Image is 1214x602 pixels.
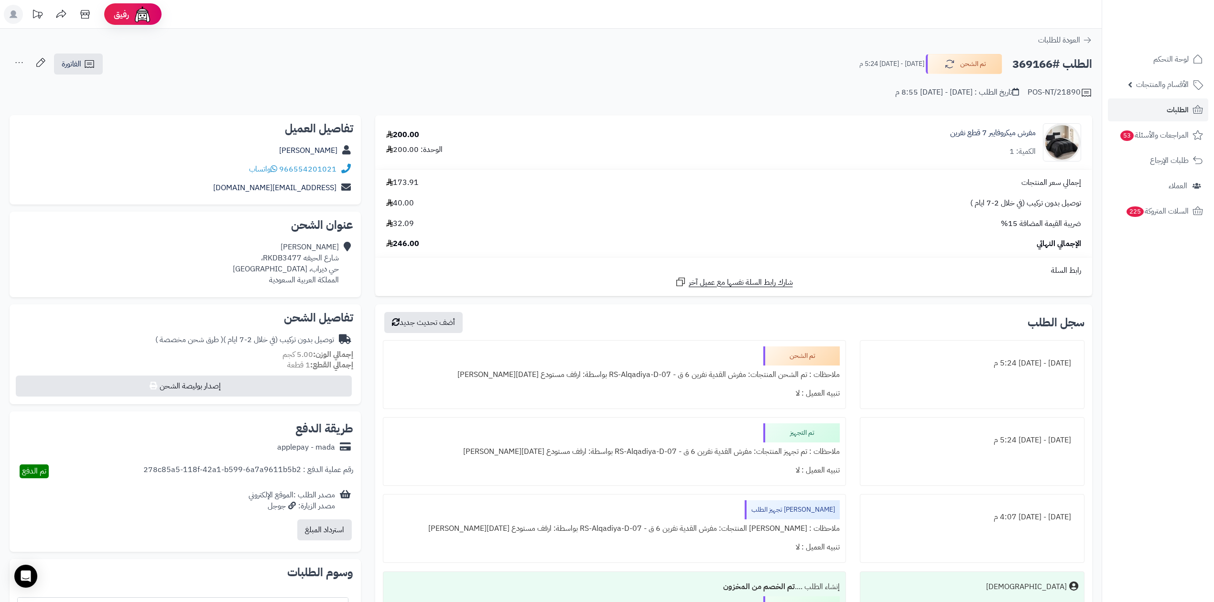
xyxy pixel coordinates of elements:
[689,277,793,288] span: شارك رابط السلة نفسها مع عميل آخر
[386,238,419,249] span: 246.00
[1150,154,1189,167] span: طلبات الإرجاع
[1167,103,1189,117] span: الطلبات
[389,384,840,403] div: تنبيه العميل : لا
[1120,130,1134,141] span: 53
[133,5,152,24] img: ai-face.png
[926,54,1002,74] button: تم الشحن
[17,567,353,578] h2: وسوم الطلبات
[1037,238,1081,249] span: الإجمالي النهائي
[763,423,840,442] div: تم التجهيز
[970,198,1081,209] span: توصيل بدون تركيب (في خلال 2-7 ايام )
[233,242,339,285] div: [PERSON_NAME] شارع الحيفه RKDB3477، حي ديراب، [GEOGRAPHIC_DATA] المملكة العربية السعودية
[386,177,419,188] span: 173.91
[389,519,840,538] div: ملاحظات : [PERSON_NAME] المنتجات: مفرش القدية نفرين 6 ق - RS-Alqadiya-D-07 بواسطة: ارفف مستودع [D...
[277,442,335,453] div: applepay - mada
[386,129,419,140] div: 200.00
[384,312,463,333] button: أضف تحديث جديد
[62,58,81,70] span: الفاتورة
[310,359,353,371] strong: إجمالي القطع:
[279,163,336,175] a: 966554201021
[16,376,352,397] button: إصدار بوليصة الشحن
[859,59,924,69] small: [DATE] - [DATE] 5:24 م
[249,501,335,512] div: مصدر الزيارة: جوجل
[1126,204,1189,218] span: السلات المتروكة
[155,334,334,345] div: توصيل بدون تركيب (في خلال 2-7 ايام )
[723,581,795,592] b: تم الخصم من المخزون
[249,490,335,512] div: مصدر الطلب :الموقع الإلكتروني
[1012,54,1092,74] h2: الطلب #369166
[386,218,414,229] span: 32.09
[866,354,1078,373] div: [DATE] - [DATE] 5:24 م
[389,365,840,384] div: ملاحظات : تم الشحن المنتجات: مفرش القدية نفرين 6 ق - RS-Alqadiya-D-07 بواسطة: ارفف مستودع [DATE][...
[1127,206,1144,217] span: 225
[1108,200,1208,223] a: السلات المتروكة225
[17,123,353,134] h2: تفاصيل العميل
[1009,146,1036,157] div: الكمية: 1
[986,581,1067,592] div: [DEMOGRAPHIC_DATA]
[866,508,1078,527] div: [DATE] - [DATE] 4:07 م
[1136,78,1189,91] span: الأقسام والمنتجات
[1028,87,1092,98] div: POS-NT/21890
[17,312,353,323] h2: تفاصيل الشحن
[866,431,1078,450] div: [DATE] - [DATE] 5:24 م
[17,219,353,231] h2: عنوان الشحن
[114,9,129,20] span: رفيق
[249,163,277,175] a: واتساب
[386,144,443,155] div: الوحدة: 200.00
[54,54,103,75] a: الفاتورة
[950,128,1036,139] a: مفرش ميكروفايبر 7 قطع نفرين
[389,538,840,557] div: تنبيه العميل : لا
[389,442,840,461] div: ملاحظات : تم تجهيز المنتجات: مفرش القدية نفرين 6 ق - RS-Alqadiya-D-07 بواسطة: ارفف مستودع [DATE][...
[1001,218,1081,229] span: ضريبة القيمة المضافة 15%
[22,465,46,477] span: تم الدفع
[1108,149,1208,172] a: طلبات الإرجاع
[155,334,223,345] span: ( طرق شحن مخصصة )
[1149,27,1205,47] img: logo-2.png
[389,461,840,480] div: تنبيه العميل : لا
[1038,34,1080,46] span: العودة للطلبات
[25,5,49,26] a: تحديثات المنصة
[1153,53,1189,66] span: لوحة التحكم
[1108,124,1208,147] a: المراجعات والأسئلة53
[1038,34,1092,46] a: العودة للطلبات
[295,423,353,434] h2: طريقة الدفع
[379,265,1088,276] div: رابط السلة
[1021,177,1081,188] span: إجمالي سعر المنتجات
[282,349,353,360] small: 5.00 كجم
[1108,48,1208,71] a: لوحة التحكم
[386,198,414,209] span: 40.00
[763,346,840,365] div: تم الشحن
[745,500,840,519] div: [PERSON_NAME] تجهيز الطلب
[287,359,353,371] small: 1 قطعة
[1119,129,1189,142] span: المراجعات والأسئلة
[675,276,793,288] a: شارك رابط السلة نفسها مع عميل آخر
[389,578,840,596] div: إنشاء الطلب ....
[297,519,352,540] button: استرداد المبلغ
[1108,98,1208,121] a: الطلبات
[279,145,337,156] a: [PERSON_NAME]
[213,182,336,193] a: [EMAIL_ADDRESS][DOMAIN_NAME]
[143,464,353,478] div: رقم عملية الدفع : 278c85a5-118f-42a1-b599-6a7a9611b5b2
[1043,123,1081,161] img: 1748334228-1-90x90.jpg
[313,349,353,360] strong: إجمالي الوزن:
[895,87,1019,98] div: تاريخ الطلب : [DATE] - [DATE] 8:55 م
[1169,179,1187,193] span: العملاء
[1028,317,1084,328] h3: سجل الطلب
[14,565,37,588] div: Open Intercom Messenger
[1108,174,1208,197] a: العملاء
